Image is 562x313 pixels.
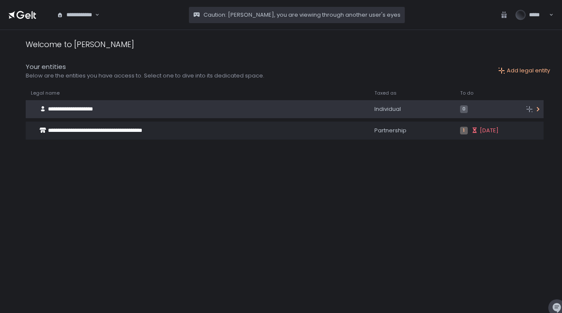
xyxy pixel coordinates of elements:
[498,67,550,75] button: Add legal entity
[460,90,473,96] span: To do
[374,90,397,96] span: Taxed as
[374,127,450,134] div: Partnership
[26,39,134,50] div: Welcome to [PERSON_NAME]
[460,127,468,134] span: 1
[460,105,468,113] span: 0
[51,6,99,24] div: Search for option
[480,127,499,134] span: [DATE]
[26,62,264,72] div: Your entities
[26,72,264,80] div: Below are the entities you have access to. Select one to dive into its dedicated space.
[31,90,60,96] span: Legal name
[203,11,401,19] span: Caution: [PERSON_NAME], you are viewing through another user's eyes
[374,105,450,113] div: Individual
